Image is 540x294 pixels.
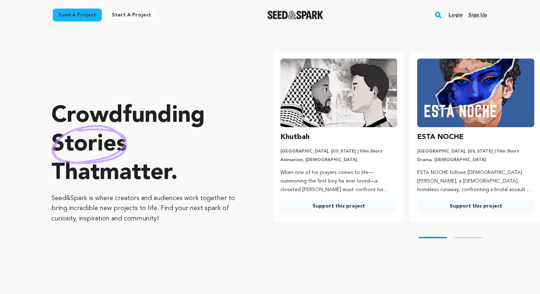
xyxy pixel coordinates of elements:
[51,125,127,164] img: hand sketched image
[280,149,397,154] p: [GEOGRAPHIC_DATA], [US_STATE] | Film Short
[417,200,534,213] a: Support this project
[468,9,487,21] a: Sign up
[280,59,397,127] img: Khutbah image
[51,193,245,224] p: Seed&Spark is where creators and audiences work together to bring incredible new projects to life...
[280,200,397,213] a: Support this project
[51,102,245,188] p: Crowdfunding that .
[417,157,534,163] p: Drama, [DEMOGRAPHIC_DATA]
[53,9,102,21] a: Fund a project
[417,59,534,127] img: ESTA NOCHE image
[417,169,534,194] p: ESTA NOCHE follows [DEMOGRAPHIC_DATA] [PERSON_NAME], a [DEMOGRAPHIC_DATA], homeless runaway, conf...
[449,9,462,21] a: Login
[280,169,397,194] p: When one of his prayers comes to life—summoning the first boy he ever loved—a closeted [PERSON_NA...
[417,131,464,143] h3: ESTA NOCHE
[280,131,310,143] h3: Khutbah
[280,157,397,163] p: Animation, [DEMOGRAPHIC_DATA]
[267,11,324,19] img: Seed&Spark Logo Dark Mode
[417,149,534,154] p: [GEOGRAPHIC_DATA], [US_STATE] | Film Short
[267,11,324,19] a: Seed&Spark Homepage
[100,162,171,185] span: matter
[106,9,157,21] a: Start a project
